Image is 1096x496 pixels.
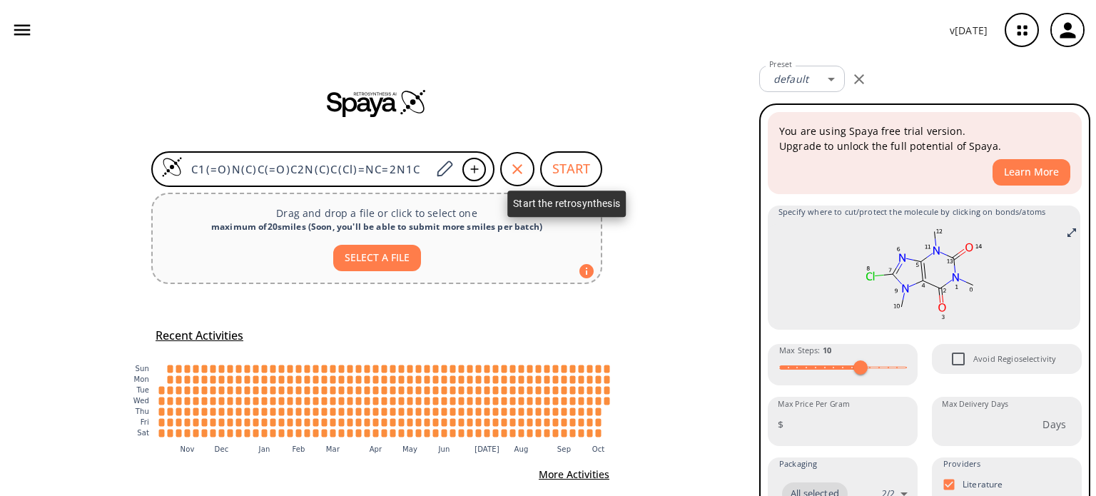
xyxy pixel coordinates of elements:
text: May [402,445,417,453]
span: Packaging [779,457,817,470]
h5: Recent Activities [156,328,243,343]
span: Max Steps : [779,344,831,357]
label: Max Price Per Gram [778,399,850,410]
text: Thu [135,408,149,415]
p: Days [1042,417,1066,432]
label: Max Delivery Days [942,399,1008,410]
img: Logo Spaya [161,156,183,178]
text: Nov [181,445,195,453]
strong: 10 [823,345,831,355]
text: Mon [133,375,149,383]
text: Jun [437,445,450,453]
p: v [DATE] [950,23,988,38]
text: Sat [137,429,149,437]
g: cell [159,365,610,437]
text: Aug [514,445,529,453]
button: SELECT A FILE [333,245,421,271]
text: Feb [292,445,305,453]
text: Sep [557,445,571,453]
p: $ [778,417,783,432]
button: Learn More [993,159,1070,186]
div: Start the retrosynthesis [507,191,626,217]
input: Enter SMILES [183,162,431,176]
text: Jan [258,445,270,453]
div: maximum of 20 smiles ( Soon, you'll be able to submit more smiles per batch ) [164,221,589,233]
p: Drag and drop a file or click to select one [164,206,589,221]
button: More Activities [533,462,615,488]
text: Sun [136,365,149,373]
text: Wed [133,397,149,405]
button: START [540,151,602,187]
em: default [773,72,808,86]
text: Oct [592,445,605,453]
p: You are using Spaya free trial version. Upgrade to unlock the full potential of Spaya. [779,123,1070,153]
button: Recent Activities [150,324,249,348]
text: Fri [141,418,149,426]
text: Mar [326,445,340,453]
text: Tue [136,386,149,394]
text: [DATE] [475,445,499,453]
g: x-axis tick label [181,445,605,453]
svg: Full screen [1066,227,1077,238]
span: Avoid Regioselectivity [973,353,1056,365]
label: Preset [769,59,792,70]
text: Dec [215,445,229,453]
g: y-axis tick label [133,365,149,437]
span: Providers [943,457,980,470]
svg: C1(=O)N(C)C(=O)C2N(C)C(Cl)=NC=2N1C [778,224,1070,324]
span: Specify where to cut/protect the molecule by clicking on bonds/atoms [778,206,1070,218]
span: Avoid Regioselectivity [943,344,973,374]
img: Spaya logo [327,88,427,117]
text: Apr [370,445,382,453]
p: Literature [963,478,1003,490]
